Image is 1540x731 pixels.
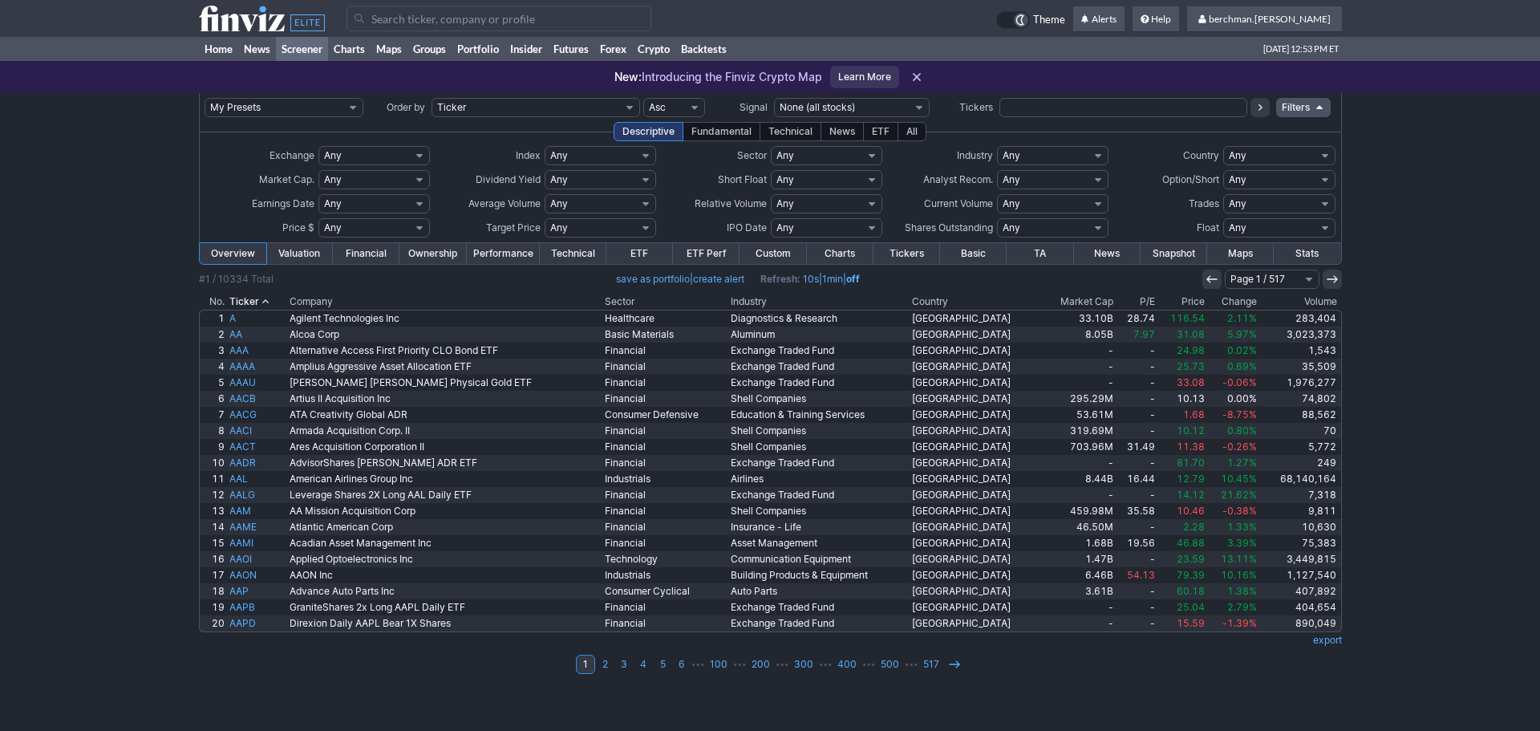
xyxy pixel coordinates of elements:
[1177,473,1205,485] span: 12.79
[1259,391,1340,407] a: 74,802
[616,273,690,285] a: save as portfolio
[602,519,728,535] a: Financial
[200,519,228,535] a: 14
[728,359,910,375] a: Exchange Traded Fund
[199,37,238,61] a: Home
[1207,359,1259,375] a: 0.69%
[1042,503,1116,519] a: 459.98M
[200,391,228,407] a: 6
[287,615,602,632] a: Direxion Daily AAPL Bear 1X Shares
[287,471,602,487] a: American Airlines Group Inc
[1116,375,1157,391] a: -
[673,243,740,264] a: ETF Perf
[602,311,728,327] a: Healthcare
[602,551,728,567] a: Technology
[910,407,1042,423] a: [GEOGRAPHIC_DATA]
[227,567,287,583] a: AAON
[1221,553,1257,565] span: 13.11%
[287,567,602,583] a: AAON Inc
[1116,567,1157,583] a: 54.13
[1007,243,1073,264] a: TA
[200,567,228,583] a: 17
[227,551,287,567] a: AAOI
[1183,521,1205,533] span: 2.28
[1221,473,1257,485] span: 10.45%
[602,567,728,583] a: Industrials
[227,535,287,551] a: AAMI
[1222,441,1257,453] span: -0.26%
[910,311,1042,327] a: [GEOGRAPHIC_DATA]
[1207,243,1274,264] a: Maps
[227,455,287,471] a: AADR
[1259,359,1340,375] a: 35,509
[1042,599,1116,615] a: -
[1177,441,1205,453] span: 11.38
[1259,503,1340,519] a: 9,811
[910,583,1042,599] a: [GEOGRAPHIC_DATA]
[1207,391,1259,407] a: 0.00%
[227,487,287,503] a: AALG
[1207,375,1259,391] a: -0.06%
[1133,328,1155,340] span: 7.97
[1207,471,1259,487] a: 10.45%
[227,343,287,359] a: AAA
[602,423,728,439] a: Financial
[1141,243,1207,264] a: Snapshot
[1033,11,1065,29] span: Theme
[200,359,228,375] a: 4
[821,122,864,141] div: News
[1259,471,1340,487] a: 68,140,164
[287,455,602,471] a: AdvisorShares [PERSON_NAME] ADR ETF
[1207,487,1259,503] a: 21.62%
[632,37,675,61] a: Crypto
[602,583,728,599] a: Consumer Cyclical
[1116,583,1157,599] a: -
[287,583,602,599] a: Advance Auto Parts Inc
[846,273,860,285] a: off
[1259,375,1340,391] a: 1,976,277
[227,599,287,615] a: AAPB
[1177,601,1205,613] span: 25.04
[200,535,228,551] a: 15
[1157,407,1208,423] a: 1.68
[399,243,466,264] a: Ownership
[287,519,602,535] a: Atlantic American Corp
[1157,551,1208,567] a: 23.59
[1222,408,1257,420] span: -8.75%
[287,327,602,343] a: Alcoa Corp
[728,423,910,439] a: Shell Companies
[1227,344,1257,356] span: 0.02%
[602,439,728,455] a: Financial
[200,375,228,391] a: 5
[287,535,602,551] a: Acadian Asset Management Inc
[728,407,910,423] a: Education & Training Services
[1073,6,1125,32] a: Alerts
[996,11,1065,29] a: Theme
[1177,505,1205,517] span: 10.46
[1042,343,1116,359] a: -
[227,439,287,455] a: AACT
[602,391,728,407] a: Financial
[760,122,821,141] div: Technical
[467,243,540,264] a: Performance
[728,327,910,343] a: Aluminum
[1259,423,1340,439] a: 70
[1177,328,1205,340] span: 31.08
[1227,328,1257,340] span: 5.97%
[1259,327,1340,343] a: 3,023,373
[616,271,744,287] span: |
[728,535,910,551] a: Asset Management
[1207,567,1259,583] a: 10.16%
[728,519,910,535] a: Insurance - Life
[910,519,1042,535] a: [GEOGRAPHIC_DATA]
[1177,360,1205,372] span: 25.73
[1133,6,1179,32] a: Help
[1116,391,1157,407] a: -
[1259,599,1340,615] a: 404,654
[1221,489,1257,501] span: 21.62%
[1274,243,1340,264] a: Stats
[1259,439,1340,455] a: 5,772
[200,599,228,615] a: 19
[1221,569,1257,581] span: 10.16%
[910,343,1042,359] a: [GEOGRAPHIC_DATA]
